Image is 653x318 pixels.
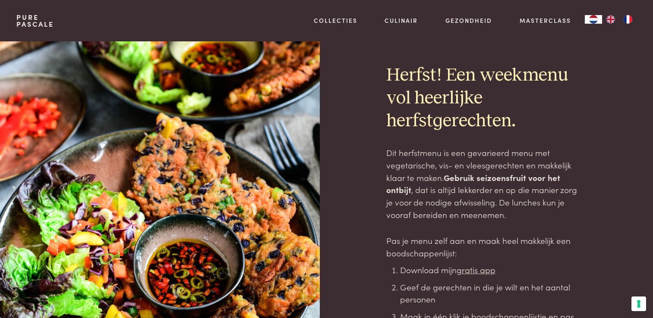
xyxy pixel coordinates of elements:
[400,264,584,276] li: Download mijn
[386,234,584,259] p: Pas je menu zelf aan en maak heel makkelijk een boodschappenlijst:
[386,147,584,221] p: Dit herfstmenu is een gevarieerd menu met vegetarische, vis- en vleesgerechten en makkelijk klaar...
[314,16,357,25] a: Collecties
[619,15,637,24] a: FR
[585,15,602,24] a: NL
[445,16,492,25] a: Gezondheid
[602,15,637,24] ul: Language list
[16,14,54,28] a: PurePascale
[386,171,560,196] strong: Gebruik seizoensfruit voor het ontbijt
[631,296,646,311] button: Uw voorkeuren voor toestemming voor trackingtechnologieën
[386,64,584,133] h2: Herfst! Een weekmenu vol heerlijke herfstgerechten.
[520,16,571,25] a: Masterclass
[602,15,619,24] a: EN
[585,15,602,24] div: Language
[385,16,418,25] a: Culinair
[400,281,584,306] li: Geef de gerechten in die je wilt en het aantal personen
[457,264,495,275] a: gratis app
[585,15,637,24] aside: Language selected: Nederlands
